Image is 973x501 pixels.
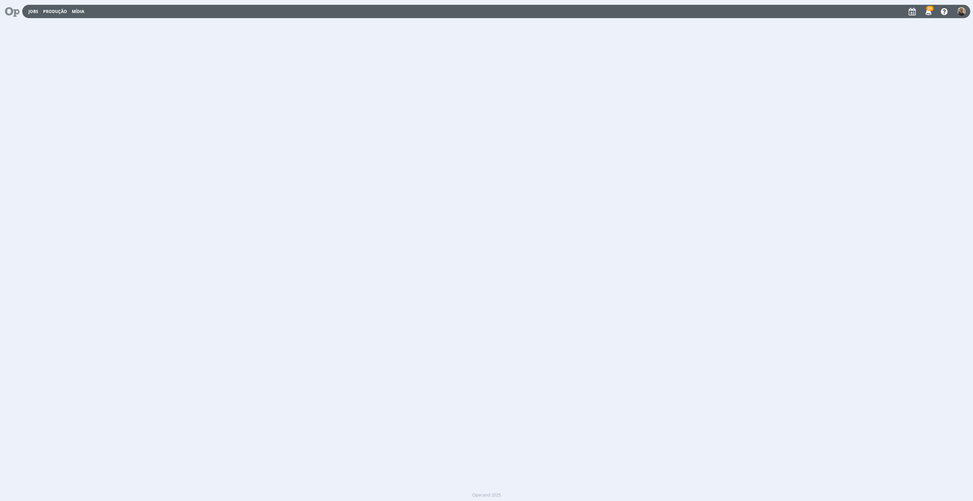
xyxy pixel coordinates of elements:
[921,5,935,18] button: 25
[72,9,84,14] a: Mídia
[28,9,38,14] a: Jobs
[957,7,966,16] img: R
[70,9,86,14] button: Mídia
[41,9,69,14] button: Produção
[957,5,966,17] button: R
[26,9,40,14] button: Jobs
[43,9,67,14] a: Produção
[926,6,934,11] span: 25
